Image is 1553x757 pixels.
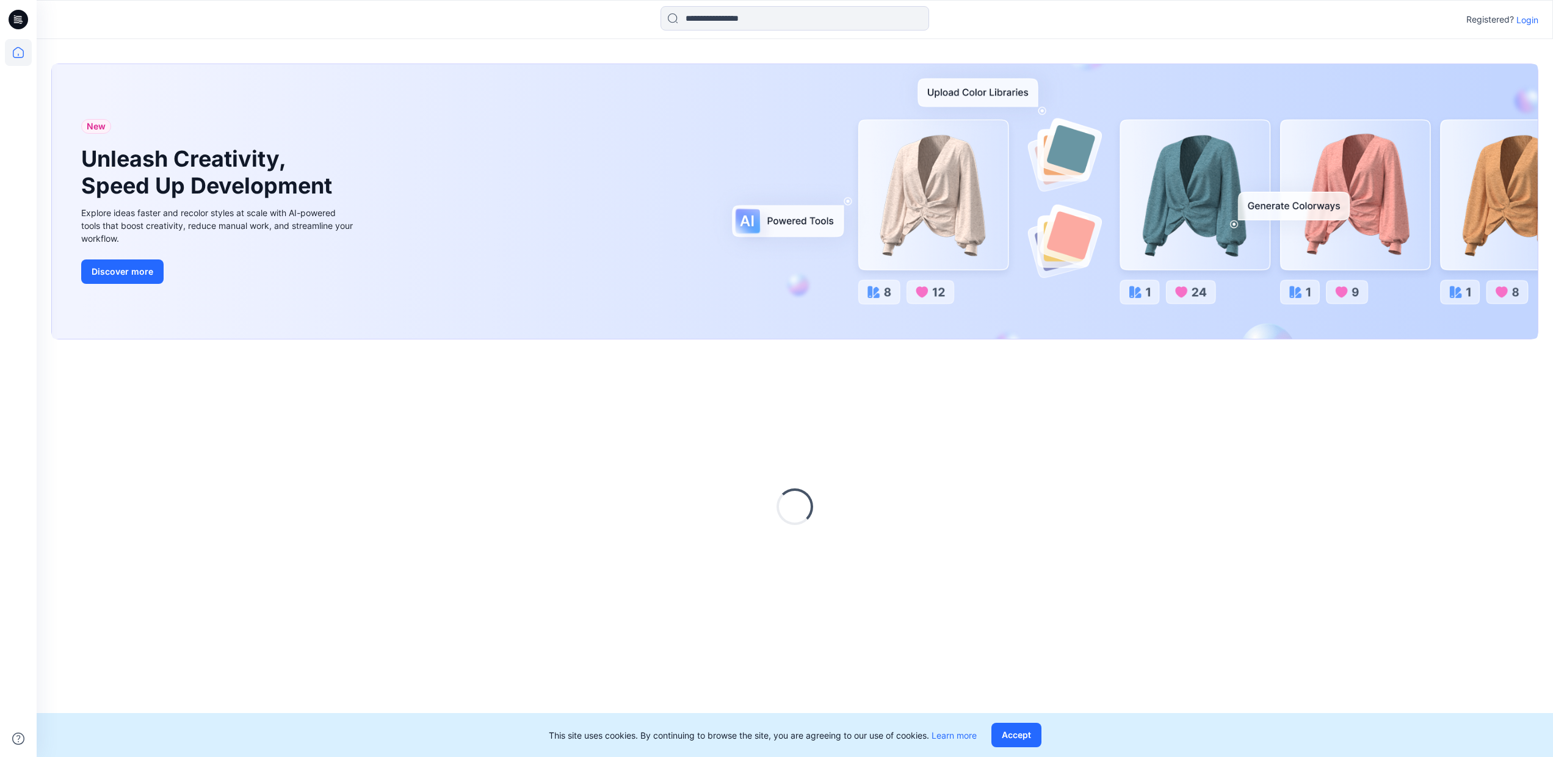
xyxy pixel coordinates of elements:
[932,730,977,741] a: Learn more
[87,119,106,134] span: New
[1516,13,1538,26] p: Login
[81,206,356,245] div: Explore ideas faster and recolor styles at scale with AI-powered tools that boost creativity, red...
[81,146,338,198] h1: Unleash Creativity, Speed Up Development
[81,259,164,284] button: Discover more
[1466,12,1514,27] p: Registered?
[549,729,977,742] p: This site uses cookies. By continuing to browse the site, you are agreeing to our use of cookies.
[81,259,356,284] a: Discover more
[991,723,1041,747] button: Accept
